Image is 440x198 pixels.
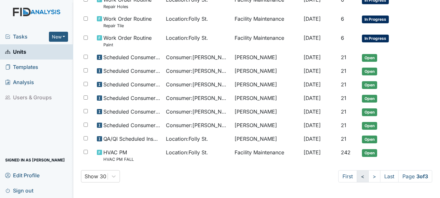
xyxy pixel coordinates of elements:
td: [PERSON_NAME] [232,78,301,92]
span: Consumer : [PERSON_NAME] [166,108,229,115]
span: Location : Folly St. [166,135,208,143]
span: Scheduled Consumer Chart Review [103,67,160,75]
td: [PERSON_NAME] [232,105,301,119]
span: Scheduled Consumer Chart Review [103,108,160,115]
nav: task-pagination [338,170,432,182]
td: Facility Maintenance [232,146,301,165]
span: [DATE] [304,95,321,101]
span: 242 [341,149,351,156]
small: Repair Tile [103,23,152,29]
span: Scheduled Consumer Chart Review [103,94,160,102]
small: HVAC PM FALL [103,156,134,162]
span: Scheduled Consumer Chart Review [103,81,160,88]
span: [DATE] [304,35,321,41]
span: QA/QI Scheduled Inspection [103,135,160,143]
td: [PERSON_NAME] [232,51,301,64]
span: Open [362,54,377,62]
span: Page [398,170,432,182]
span: Open [362,68,377,75]
span: 21 [341,122,346,128]
span: Scheduled Consumer Chart Review [103,53,160,61]
span: Open [362,108,377,116]
a: > [368,170,380,182]
span: HVAC PM HVAC PM FALL [103,148,134,162]
span: Signed in as [PERSON_NAME] [5,155,65,165]
span: [DATE] [304,149,321,156]
span: Units [5,47,26,57]
span: In Progress [362,35,389,42]
td: [PERSON_NAME] [232,92,301,105]
span: 21 [341,136,346,142]
span: [DATE] [304,16,321,22]
span: Location : Folly St. [166,148,208,156]
button: New [49,32,68,42]
span: Open [362,122,377,130]
span: Consumer : [PERSON_NAME] [166,81,229,88]
a: Last [380,170,399,182]
span: 21 [341,81,346,88]
span: 6 [341,16,344,22]
span: Consumer : [PERSON_NAME] [166,67,229,75]
span: Open [362,95,377,103]
span: [DATE] [304,108,321,115]
small: Repair Holes [103,4,152,10]
span: Consumer : [PERSON_NAME] [166,121,229,129]
span: Edit Profile [5,170,40,180]
span: Work Order Routine Paint [103,34,152,48]
span: Work Order Routine Repair Tile [103,15,152,29]
span: Consumer : [PERSON_NAME] [166,94,229,102]
span: Location : Folly St. [166,15,208,23]
a: First [338,170,357,182]
small: Paint [103,42,152,48]
div: Show 30 [85,172,106,180]
a: Tasks [5,33,49,40]
span: Open [362,149,377,157]
span: [DATE] [304,68,321,74]
span: Analysis [5,77,34,87]
span: 6 [341,35,344,41]
span: Templates [5,62,38,72]
span: Location : Folly St. [166,34,208,42]
span: In Progress [362,16,389,23]
span: 21 [341,54,346,60]
td: [PERSON_NAME] [232,132,301,146]
span: 21 [341,68,346,74]
span: Scheduled Consumer Chart Review [103,121,160,129]
td: [PERSON_NAME] [232,119,301,132]
span: Sign out [5,185,33,195]
span: [DATE] [304,81,321,88]
span: Consumer : [PERSON_NAME] [166,53,229,61]
span: Open [362,136,377,143]
span: 21 [341,95,346,101]
td: Facility Maintenance [232,31,301,50]
span: 21 [341,108,346,115]
span: [DATE] [304,54,321,60]
span: [DATE] [304,122,321,128]
span: [DATE] [304,136,321,142]
td: Facility Maintenance [232,12,301,31]
span: Open [362,81,377,89]
td: [PERSON_NAME] [232,64,301,78]
a: < [357,170,369,182]
strong: 3 of 3 [416,173,428,180]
